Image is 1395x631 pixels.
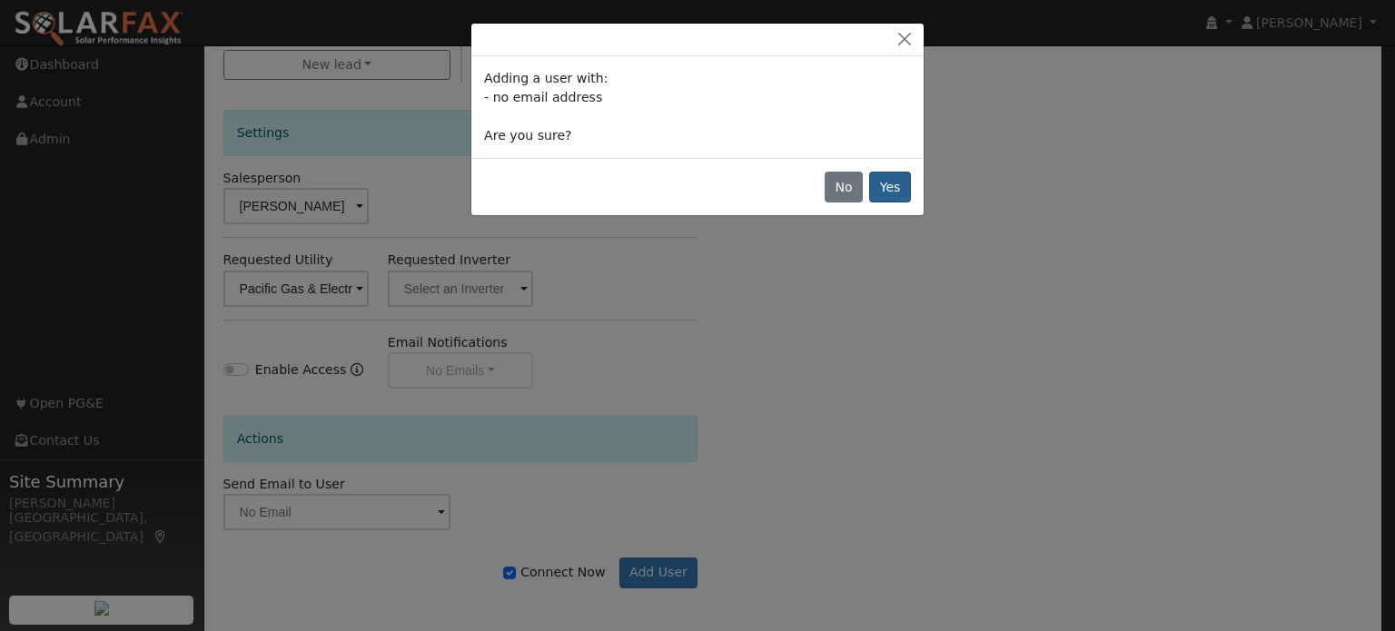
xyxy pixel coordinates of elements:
span: - no email address [484,90,602,104]
button: No [825,172,863,202]
span: Are you sure? [484,128,571,143]
button: Close [892,30,917,49]
span: Adding a user with: [484,71,608,85]
button: Yes [869,172,911,202]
